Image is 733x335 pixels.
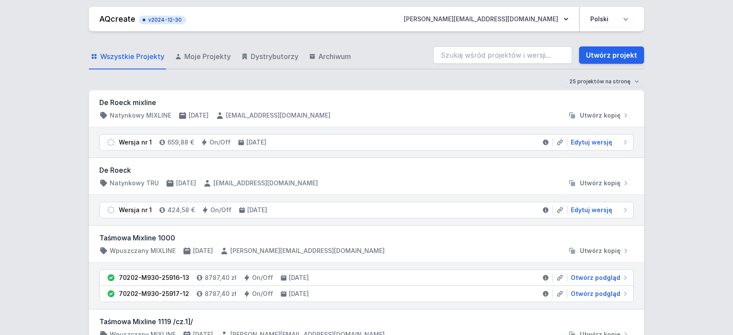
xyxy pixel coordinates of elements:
[205,289,236,298] h4: 8787,40 zł
[107,138,115,147] img: draft.svg
[571,138,612,147] span: Edytuj wersję
[585,11,634,27] select: Wybierz język
[89,44,166,69] a: Wszystkie Projekty
[289,273,309,282] h4: [DATE]
[139,14,186,24] button: v2024-12-30
[564,111,634,120] button: Utwórz kopię
[184,51,231,62] span: Moje Projekty
[110,179,159,187] h4: Natynkowy TRU
[397,11,576,27] button: [PERSON_NAME][EMAIL_ADDRESS][DOMAIN_NAME]
[107,206,115,214] img: draft.svg
[176,179,196,187] h4: [DATE]
[99,165,634,175] h3: De Roeck
[289,289,309,298] h4: [DATE]
[110,246,176,255] h4: Wpuszczany MIXLINE
[189,111,209,120] h4: [DATE]
[580,179,621,187] span: Utwórz kopię
[100,51,164,62] span: Wszystkie Projekty
[167,138,194,147] h4: 659,88 €
[252,289,273,298] h4: On/Off
[251,51,298,62] span: Dystrybutorzy
[210,206,232,214] h4: On/Off
[119,273,189,282] div: 70202-M930-25916-13
[567,138,630,147] a: Edytuj wersję
[307,44,353,69] a: Archiwum
[564,246,634,255] button: Utwórz kopię
[99,14,135,23] a: AQcreate
[226,111,331,120] h4: [EMAIL_ADDRESS][DOMAIN_NAME]
[580,111,621,120] span: Utwórz kopię
[567,289,630,298] a: Otwórz podgląd
[143,16,182,23] span: v2024-12-30
[213,179,318,187] h4: [EMAIL_ADDRESS][DOMAIN_NAME]
[433,46,572,64] input: Szukaj wśród projektów i wersji...
[571,206,612,214] span: Edytuj wersję
[99,97,634,108] h3: De Roeck mixline
[567,206,630,214] a: Edytuj wersję
[318,51,351,62] span: Archiwum
[99,233,634,243] h3: Taśmowa Mixline 1000
[246,138,266,147] h4: [DATE]
[119,138,152,147] div: Wersja nr 1
[173,44,232,69] a: Moje Projekty
[580,246,621,255] span: Utwórz kopię
[571,289,620,298] span: Otwórz podgląd
[247,206,267,214] h4: [DATE]
[239,44,300,69] a: Dystrybutorzy
[209,138,231,147] h4: On/Off
[110,111,171,120] h4: Natynkowy MIXLINE
[193,246,213,255] h4: [DATE]
[571,273,620,282] span: Otwórz podgląd
[564,179,634,187] button: Utwórz kopię
[567,273,630,282] a: Otwórz podgląd
[252,273,273,282] h4: On/Off
[230,246,385,255] h4: [PERSON_NAME][EMAIL_ADDRESS][DOMAIN_NAME]
[167,206,195,214] h4: 424,58 €
[99,316,634,327] h3: Taśmowa Mixline 1119 /cz.1]/
[119,289,189,298] div: 70202-M930-25917-12
[579,46,644,64] a: Utwórz projekt
[119,206,152,214] div: Wersja nr 1
[205,273,236,282] h4: 8787,40 zł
